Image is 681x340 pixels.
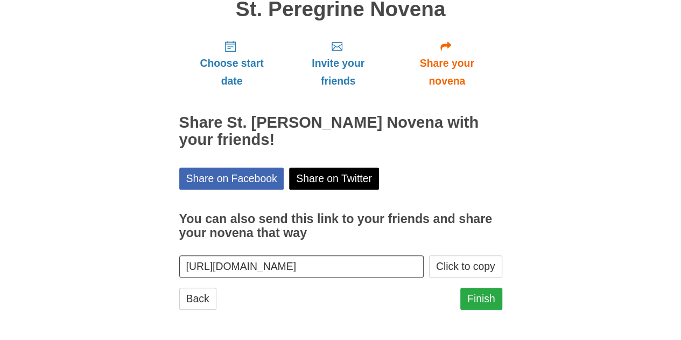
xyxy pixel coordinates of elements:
a: Share on Facebook [179,168,284,190]
button: Click to copy [429,255,502,277]
a: Share on Twitter [289,168,379,190]
h2: Share St. [PERSON_NAME] Novena with your friends! [179,114,502,149]
h3: You can also send this link to your friends and share your novena that way [179,212,502,240]
a: Finish [460,288,502,310]
span: Share your novena [403,54,492,90]
a: Invite your friends [284,31,391,95]
a: Choose start date [179,31,285,95]
a: Share your novena [392,31,502,95]
span: Invite your friends [295,54,381,90]
a: Back [179,288,216,310]
span: Choose start date [190,54,274,90]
